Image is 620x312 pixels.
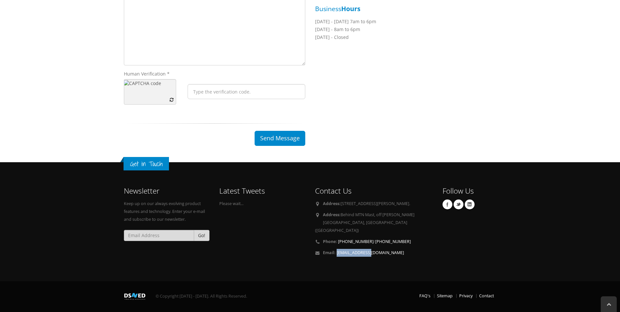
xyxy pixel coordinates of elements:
a: Privacy [459,293,473,299]
p: © Copyright [DATE] - [DATE]. All Rights Reserved. [156,292,369,300]
li: [DATE] - [DATE] 7am to 6pm [315,18,496,26]
p: Keep up on our always evolving product features and technology. Enter your e-mail and subscribe t... [124,200,210,223]
strong: Phone: [323,239,337,244]
a: Linkedin [465,199,475,209]
a: FAQ's [419,293,430,299]
p: Please wait... [219,200,305,208]
strong: Address: [323,201,341,206]
a: Contact [479,293,494,299]
li: [DATE] - Closed [315,33,496,41]
a: Twitter [454,199,463,209]
h4: Contact Us [315,186,433,195]
li: [DATE] - 8am to 6pm [315,26,496,33]
span: Get in Touch [130,158,162,169]
input: Send Message [255,131,305,146]
h4: Latest Tweets [219,186,305,195]
input: Email Address [124,230,194,241]
h4: Business [315,4,496,13]
p: Behind MTN Mast, off [PERSON_NAME][GEOGRAPHIC_DATA], [GEOGRAPHIC_DATA] ([GEOGRAPHIC_DATA]) [315,211,433,234]
h4: Follow Us [443,186,496,195]
p: / [315,238,433,246]
h4: Newsletter [124,186,210,195]
a: [PHONE_NUMBER] [338,239,374,244]
p: [STREET_ADDRESS][PERSON_NAME]. [315,200,433,208]
input: Type the verification code. [188,84,305,99]
strong: Hours [341,4,360,13]
button: Go! [194,230,209,241]
img: Dsaved [124,292,146,301]
label: Human Verification * [124,70,170,78]
a: [PHONE_NUMBER] [375,239,411,244]
a: Sitemap [437,293,453,299]
img: CAPTCHA code [124,80,161,87]
strong: Email: [323,250,336,255]
a: Facebook [443,199,452,209]
strong: Address: [323,212,341,217]
a: [EMAIL_ADDRESS][DOMAIN_NAME] [337,250,404,255]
